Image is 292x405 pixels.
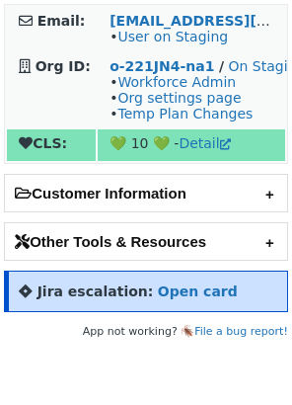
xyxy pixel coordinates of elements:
strong: Org ID: [36,58,91,74]
strong: CLS: [19,135,67,151]
a: Org settings page [117,90,241,106]
td: 💚 10 💚 - [98,129,285,161]
a: Workforce Admin [117,74,236,90]
a: o-221JN4-na1 [109,58,214,74]
a: Detail [179,135,230,151]
a: Temp Plan Changes [117,106,253,121]
span: • [109,29,228,44]
a: Open card [158,283,238,299]
span: • • • [109,74,253,121]
strong: Jira escalation: [37,283,154,299]
h2: Other Tools & Resources [5,223,287,260]
strong: / [219,58,224,74]
footer: App not working? 🪳 [4,322,288,342]
strong: Email: [37,13,86,29]
a: User on Staging [117,29,228,44]
a: File a bug report! [194,325,288,338]
h2: Customer Information [5,175,287,211]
